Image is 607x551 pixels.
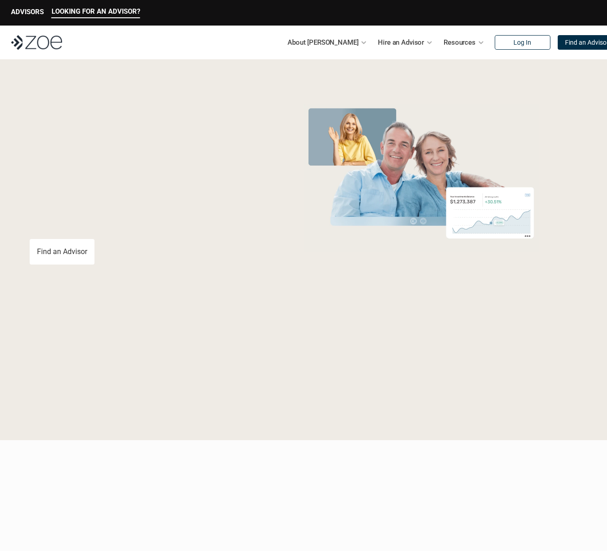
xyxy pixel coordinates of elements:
[30,239,94,265] a: Find an Advisor
[495,35,550,50] a: Log In
[444,36,476,49] p: Resources
[513,39,531,47] p: Log In
[30,131,214,197] span: with a Financial Advisor
[11,8,44,16] p: ADVISORS
[22,358,585,396] p: Loremipsum: *DolOrsi Ametconsecte adi Eli Seddoeius tem inc utlaboreet. Dol 9803 MagNaal Enimadmi...
[52,7,140,16] p: LOOKING FOR AN ADVISOR?
[37,247,87,256] p: Find an Advisor
[294,258,548,263] em: The information in the visuals above is for illustrative purposes only and does not represent an ...
[30,206,265,228] p: You deserve an advisor you can trust. [PERSON_NAME], hire, and invest with vetted, fiduciary, fin...
[378,36,424,49] p: Hire an Advisor
[288,36,358,49] p: About [PERSON_NAME]
[30,101,233,136] span: Grow Your Wealth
